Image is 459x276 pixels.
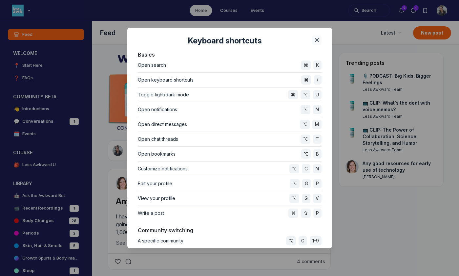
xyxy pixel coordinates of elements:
[138,180,172,187] span: Edit your profile
[313,179,322,188] span: P
[138,91,189,98] span: Toggle light/dark mode
[302,194,310,203] span: G
[301,75,311,85] span: ⌘
[148,36,302,46] h4: Keyboard shortcuts
[300,120,310,129] span: ⌥
[312,120,322,129] span: M
[314,75,322,85] span: /
[290,179,300,188] span: ⌥
[301,135,310,144] span: ⌥
[289,164,299,173] span: ⌥
[288,90,298,99] span: ⌘
[138,62,166,68] span: Open search
[313,149,322,159] span: B
[313,194,322,203] span: V
[312,36,322,45] button: Close
[313,105,322,114] span: N
[301,90,310,99] span: ⌥
[138,51,322,58] span: Basics
[310,236,322,245] span: 1-9
[138,227,322,234] span: Community switching
[288,209,298,218] span: ⌘
[302,164,310,173] span: C
[313,61,322,70] span: K
[138,77,194,83] span: Open keyboard shortcuts
[313,90,322,99] span: U
[313,209,322,218] span: P
[302,179,311,188] span: G
[138,121,187,128] span: Open direct messages
[138,136,178,142] span: Open chat threads
[138,210,164,216] span: Write a post
[301,61,311,70] span: ⌘
[286,236,296,245] span: ⌥
[301,149,311,159] span: ⌥
[299,236,307,245] span: G
[313,135,322,144] span: T
[138,195,175,202] span: View your profile
[138,238,183,244] span: A specific community
[138,151,176,157] span: Open bookmarks
[138,165,188,172] span: Customize notifications
[313,164,322,173] span: N
[138,106,177,113] span: Open notifications
[301,105,310,114] span: ⌥
[301,209,311,218] span: ⇧
[289,194,299,203] span: ⌥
